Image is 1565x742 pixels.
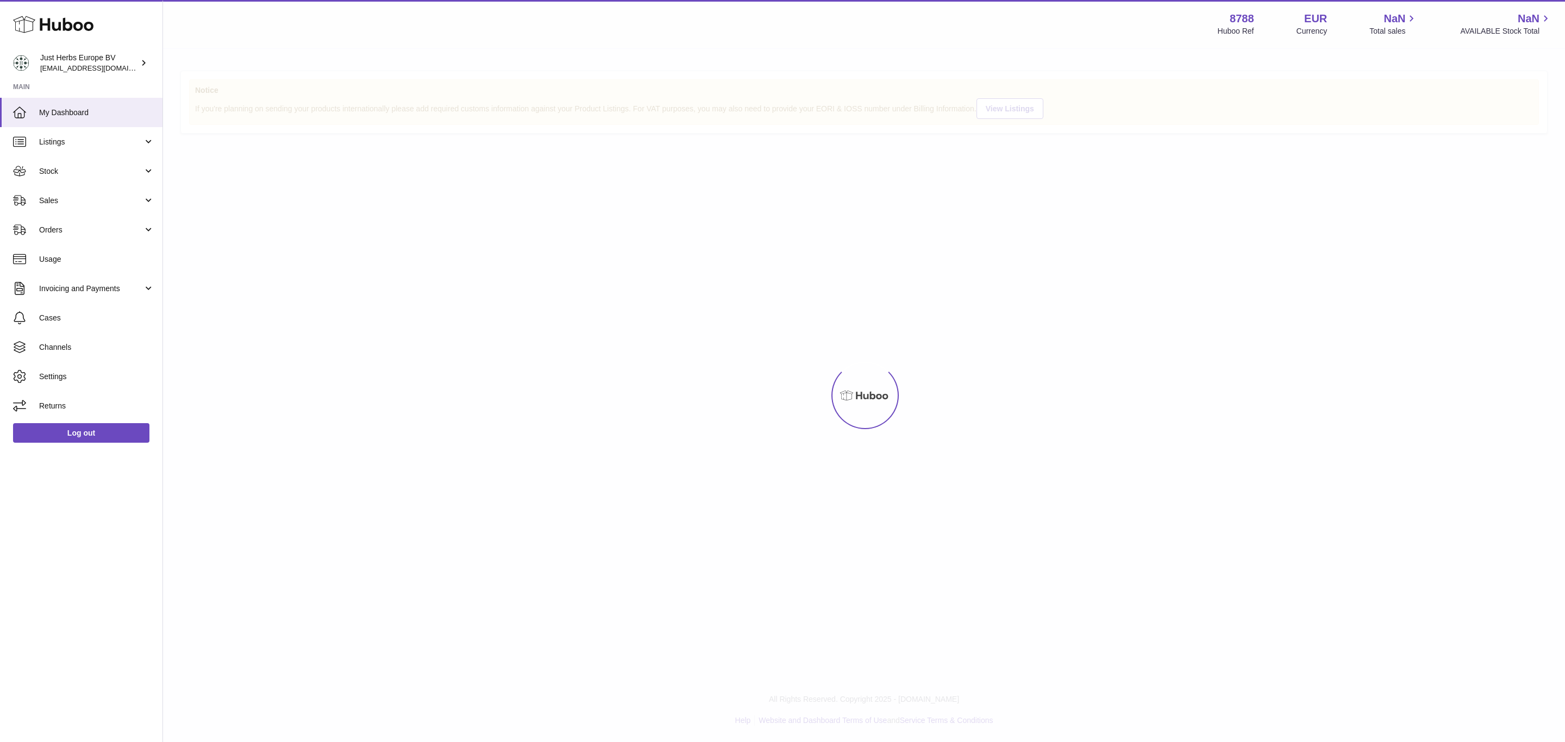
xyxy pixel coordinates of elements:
[1297,26,1328,36] div: Currency
[40,53,138,73] div: Just Herbs Europe BV
[39,284,143,294] span: Invoicing and Payments
[1230,11,1254,26] strong: 8788
[1518,11,1539,26] span: NaN
[39,401,154,411] span: Returns
[1218,26,1254,36] div: Huboo Ref
[39,196,143,206] span: Sales
[39,254,154,265] span: Usage
[39,342,154,353] span: Channels
[1460,26,1552,36] span: AVAILABLE Stock Total
[40,64,160,72] span: [EMAIL_ADDRESS][DOMAIN_NAME]
[1304,11,1327,26] strong: EUR
[13,55,29,71] img: internalAdmin-8788@internal.huboo.com
[1460,11,1552,36] a: NaN AVAILABLE Stock Total
[39,137,143,147] span: Listings
[1384,11,1405,26] span: NaN
[13,423,149,443] a: Log out
[39,225,143,235] span: Orders
[39,166,143,177] span: Stock
[39,313,154,323] span: Cases
[1369,26,1418,36] span: Total sales
[39,372,154,382] span: Settings
[39,108,154,118] span: My Dashboard
[1369,11,1418,36] a: NaN Total sales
